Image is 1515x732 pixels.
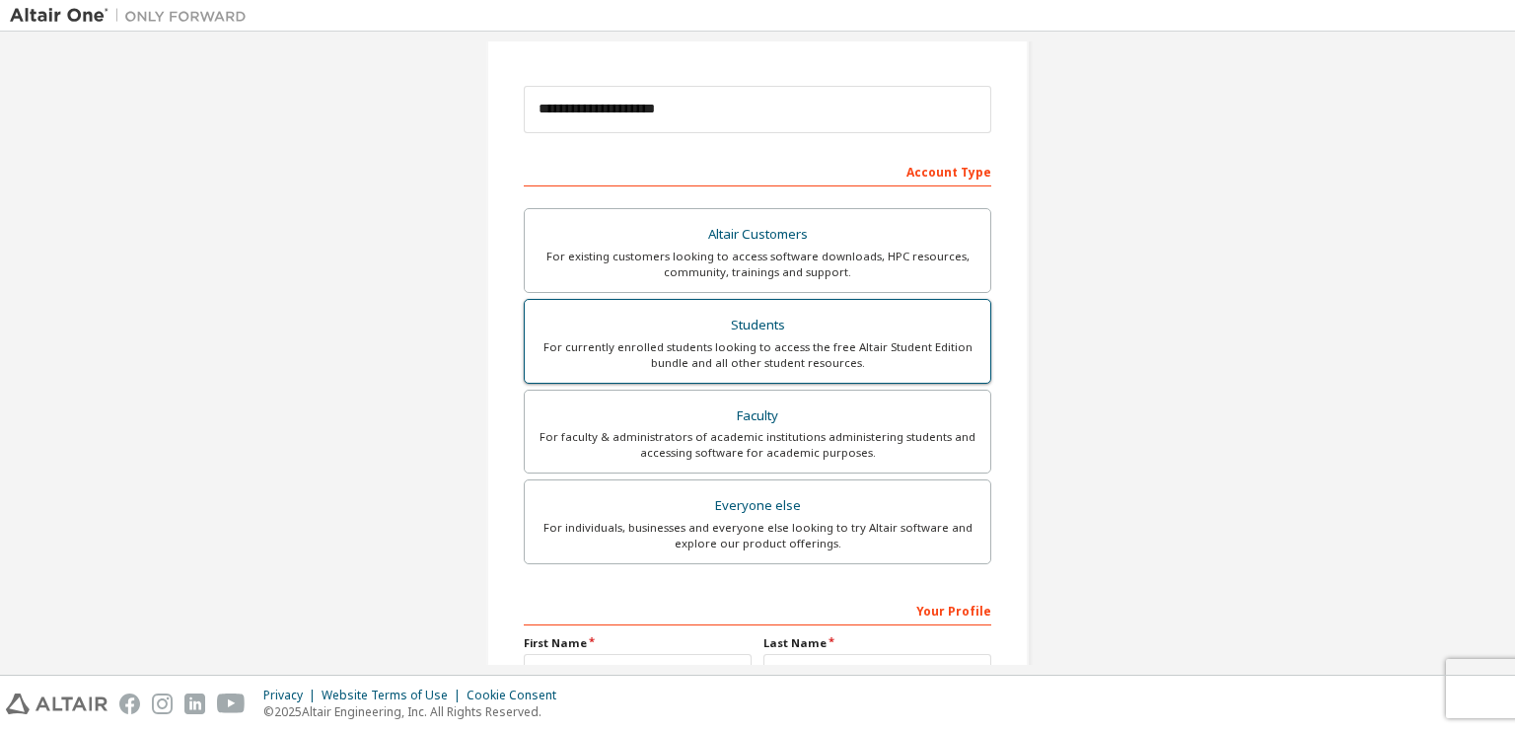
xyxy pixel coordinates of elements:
[763,635,991,651] label: Last Name
[263,688,322,703] div: Privacy
[263,703,568,720] p: © 2025 Altair Engineering, Inc. All Rights Reserved.
[537,249,978,280] div: For existing customers looking to access software downloads, HPC resources, community, trainings ...
[537,429,978,461] div: For faculty & administrators of academic institutions administering students and accessing softwa...
[152,694,173,714] img: instagram.svg
[217,694,246,714] img: youtube.svg
[537,339,978,371] div: For currently enrolled students looking to access the free Altair Student Edition bundle and all ...
[537,403,978,430] div: Faculty
[322,688,467,703] div: Website Terms of Use
[524,155,991,186] div: Account Type
[467,688,568,703] div: Cookie Consent
[184,694,205,714] img: linkedin.svg
[524,594,991,625] div: Your Profile
[537,492,978,520] div: Everyone else
[6,694,108,714] img: altair_logo.svg
[524,635,752,651] label: First Name
[537,221,978,249] div: Altair Customers
[537,520,978,551] div: For individuals, businesses and everyone else looking to try Altair software and explore our prod...
[10,6,256,26] img: Altair One
[119,694,140,714] img: facebook.svg
[537,312,978,339] div: Students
